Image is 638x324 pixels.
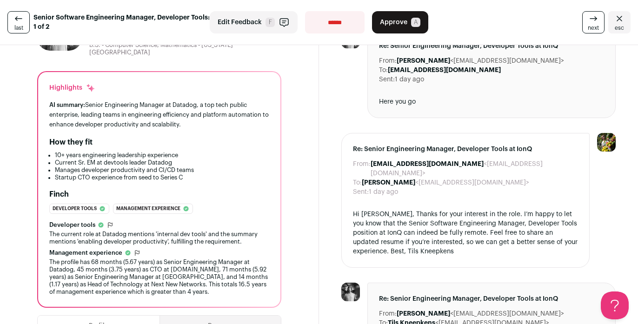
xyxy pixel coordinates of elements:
span: Developer tools [53,204,97,213]
span: A [411,18,420,27]
span: next [588,24,599,32]
span: AI summary: [49,102,85,108]
b: [PERSON_NAME] [362,179,415,186]
dd: 1 day ago [369,187,398,197]
dt: To: [353,178,362,187]
b: [PERSON_NAME] [397,58,450,64]
dt: Sent: [353,187,369,197]
strong: Senior Software Engineering Manager, Developer Tools: 1 of 2 [33,13,210,32]
h2: Finch [49,189,69,200]
dt: From: [379,56,397,66]
a: last [7,11,30,33]
span: Management experience [116,204,180,213]
span: Edit Feedback [218,18,262,27]
div: Highlights [49,83,95,93]
button: Edit Feedback F [210,11,298,33]
iframe: Help Scout Beacon - Open [601,291,629,319]
dt: To: [379,66,388,75]
div: Here you go [379,97,604,106]
dd: 1 day ago [395,75,424,84]
span: Re: Senior Engineering Manager, Developer Tools at IonQ [379,294,604,304]
b: [PERSON_NAME] [397,311,450,317]
div: Senior Engineering Manager at Datadog, a top tech public enterprise, leading teams in engineering... [49,100,269,129]
li: Startup CTO experience from seed to Series C [55,174,269,181]
div: Hi [PERSON_NAME], Thanks for your interest in the role. I’m happy to let you know that the Senior... [353,210,578,256]
li: 10+ years engineering leadership experience [55,152,269,159]
dd: <[EMAIL_ADDRESS][DOMAIN_NAME]> [397,309,564,318]
dt: From: [353,159,371,178]
button: Approve A [372,11,428,33]
dd: <[EMAIL_ADDRESS][DOMAIN_NAME]> [362,178,529,187]
dt: From: [379,309,397,318]
b: [EMAIL_ADDRESS][DOMAIN_NAME] [388,67,501,73]
span: last [14,24,23,32]
img: 6689865-medium_jpg [597,133,616,152]
dd: <[EMAIL_ADDRESS][DOMAIN_NAME]> [397,56,564,66]
span: F [266,18,275,27]
h2: How they fit [49,137,93,148]
li: Manages developer productivity and CI/CD teams [55,166,269,174]
img: ec1649950fb0707be70f20b4e522eaabec40f7fe1ae0554994d4d49077907e73 [341,283,360,301]
dd: <[EMAIL_ADDRESS][DOMAIN_NAME]> [371,159,578,178]
div: The current role at Datadog mentions 'internal dev tools' and the summary mentions 'enabling deve... [49,231,269,245]
span: Approve [380,18,407,27]
div: B.S. - Computer Science, Mathematics - [US_STATE][GEOGRAPHIC_DATA] [89,41,281,56]
span: Re: Senior Engineering Manager, Developer Tools at IonQ [379,41,604,51]
a: Close [608,11,631,33]
span: Management experience [49,249,122,257]
a: next [582,11,605,33]
b: [EMAIL_ADDRESS][DOMAIN_NAME] [371,161,484,167]
li: Current Sr. EM at devtools leader Datadog [55,159,269,166]
span: Developer tools [49,221,95,229]
dt: Sent: [379,75,395,84]
span: Re: Senior Engineering Manager, Developer Tools at IonQ [353,145,578,154]
span: esc [615,24,624,32]
div: The profile has 68 months (5.67 years) as Senior Engineering Manager at Datadog, 45 months (3.75 ... [49,258,269,296]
